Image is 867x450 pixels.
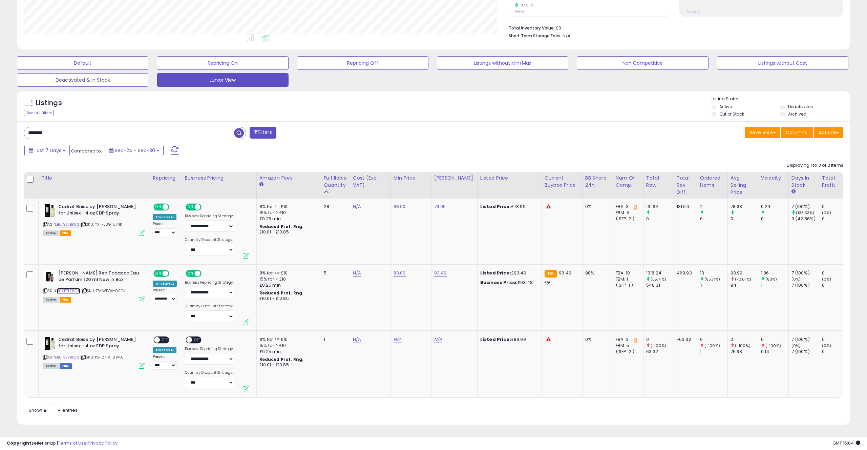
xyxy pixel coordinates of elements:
div: Days In Stock [791,175,816,189]
a: 93.49 [434,270,447,277]
span: All listings currently available for purchase on Amazon [43,230,59,236]
div: 15% for > £10 [259,276,316,282]
small: (-0.01%) [735,277,751,282]
button: Filters [250,127,276,139]
small: (0%) [822,277,831,282]
p: Listing States: [712,96,850,102]
a: N/A [353,203,361,210]
div: Num of Comp. [616,175,640,189]
button: Columns [781,127,813,138]
div: 7 (100%) [791,336,819,343]
div: 0 [822,336,849,343]
div: 0% [585,336,608,343]
span: ON [154,204,163,210]
button: Actions [814,127,843,138]
label: Business Repricing Strategy: [185,280,234,285]
span: | SKU: T5-WFQA-OSDK [81,288,125,293]
div: 0 [822,282,849,288]
b: Reduced Prof. Rng. [259,356,304,362]
div: 0 [646,336,674,343]
a: N/A [394,336,402,343]
span: ON [186,204,195,210]
b: Cedrat Boise by [PERSON_NAME] for Unisex - 4 oz EDP Spray [58,204,141,218]
small: FBA [545,270,557,278]
div: 63.32 [646,349,674,355]
span: ON [186,271,195,277]
label: Business Repricing Strategy: [185,347,234,351]
span: Columns [786,129,807,136]
span: FBM [60,363,72,369]
div: Velocity [761,175,786,182]
span: OFF [168,271,179,277]
div: Win BuyBox [153,281,177,287]
span: Sep-24 - Sep-30 [115,147,155,154]
div: Business Pricing [185,175,254,182]
label: Business Repricing Strategy: [185,214,234,219]
div: Min Price [394,175,428,182]
a: N/A [353,336,361,343]
label: Quantity Discount Strategy: [185,304,234,309]
div: 1.86 [761,270,788,276]
div: £93.49 [480,270,536,276]
b: Cedrat Boise by [PERSON_NAME] for Unisex - 4 oz EDP Spray [58,336,141,351]
div: Displaying 1 to 3 of 3 items [787,162,843,169]
div: 8% for <= £10 [259,270,316,276]
a: Privacy Policy [88,440,118,446]
button: Listings without Min/Max [437,56,568,70]
div: 548.31 [646,282,674,288]
div: [PERSON_NAME] [434,175,474,182]
div: FBA: 10 [616,270,638,276]
div: 2 [700,204,727,210]
div: 0 [646,216,674,222]
span: 93.49 [559,270,571,276]
div: Total Profit [822,175,847,189]
div: £0.25 min [259,282,316,288]
div: Amazon Fees [259,175,318,182]
div: 0 [822,216,849,222]
div: 93.99 [731,270,758,276]
div: 7 [700,282,727,288]
span: OFF [160,337,171,343]
small: (-100%) [735,343,750,348]
span: N/A [563,33,571,39]
div: Ordered Items [700,175,725,189]
div: ASIN: [43,336,145,368]
div: 0 [822,349,849,355]
div: FBM: 5 [616,343,638,349]
div: £93.48 [480,280,536,286]
a: 79.99 [434,203,446,210]
a: 68.00 [394,203,406,210]
div: 0 [731,336,758,343]
a: 83.00 [394,270,406,277]
div: 28 [324,204,345,210]
div: Cost (Exc. VAT) [353,175,388,189]
div: 15% for > £10 [259,343,316,349]
div: 131.64 [646,204,674,210]
img: 41vBYyWP7dL._SL40_.jpg [43,270,57,284]
div: BB Share 24h. [585,175,610,189]
span: FBA [60,230,71,236]
li: £0 [509,23,838,32]
label: Quantity Discount Strategy: [185,238,234,242]
span: All listings currently available for purchase on Amazon [43,297,59,303]
div: 8% for <= £10 [259,336,316,343]
div: FBA: 3 [616,204,638,210]
div: 8% for <= £10 [259,204,316,210]
div: Listed Price [480,175,539,182]
a: Terms of Use [58,440,87,446]
span: Compared to: [71,148,102,154]
div: £0.25 min [259,349,316,355]
span: ON [154,271,163,277]
div: Clear All Filters [24,110,54,116]
small: (0%) [791,343,801,348]
span: OFF [200,271,211,277]
div: 75.98 [731,349,758,355]
div: Repricing [153,175,179,182]
a: B07B7LF9Q8 [57,288,80,294]
div: Preset: [153,354,177,370]
div: 1 [324,336,345,343]
div: 0 [822,204,849,210]
div: Amazon AI [153,214,176,220]
div: 7 (100%) [791,270,819,276]
label: Active [719,104,732,109]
